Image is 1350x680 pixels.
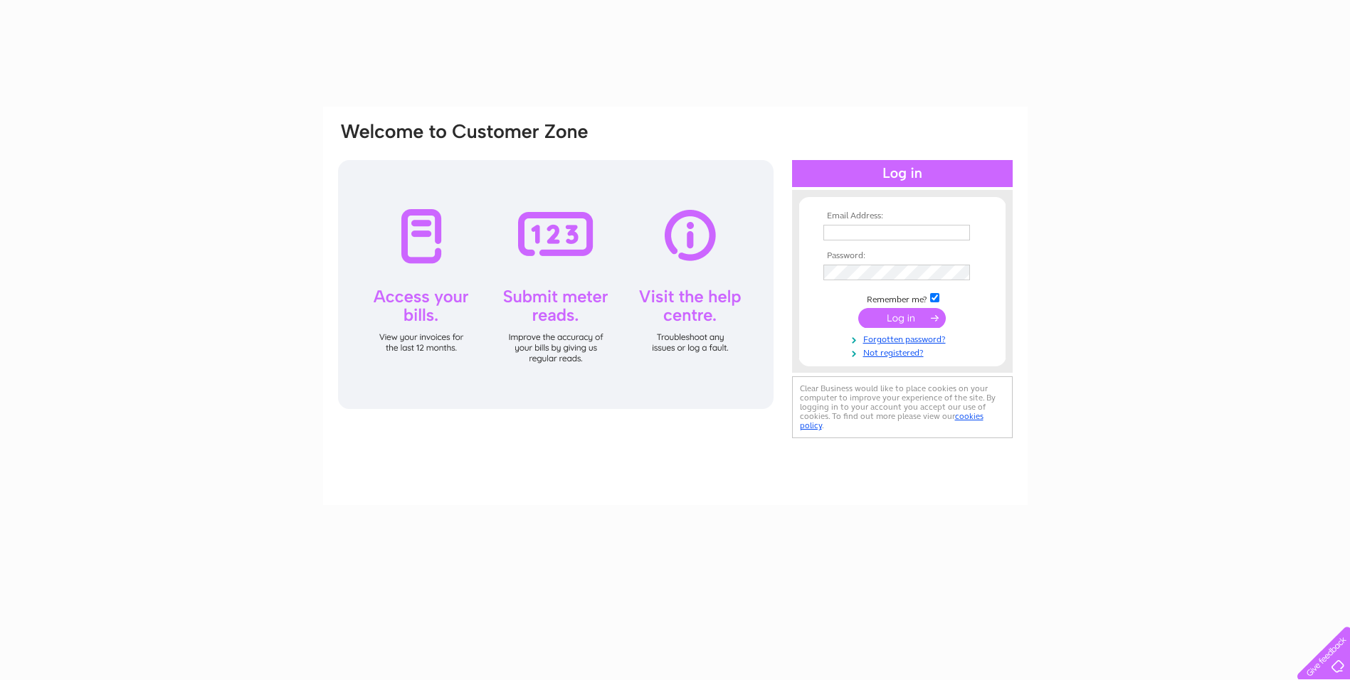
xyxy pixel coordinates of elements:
[823,345,985,358] a: Not registered?
[820,291,985,305] td: Remember me?
[858,308,946,328] input: Submit
[792,376,1013,438] div: Clear Business would like to place cookies on your computer to improve your experience of the sit...
[823,331,985,345] a: Forgotten password?
[820,251,985,261] th: Password:
[800,411,984,430] a: cookies policy
[820,211,985,221] th: Email Address:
